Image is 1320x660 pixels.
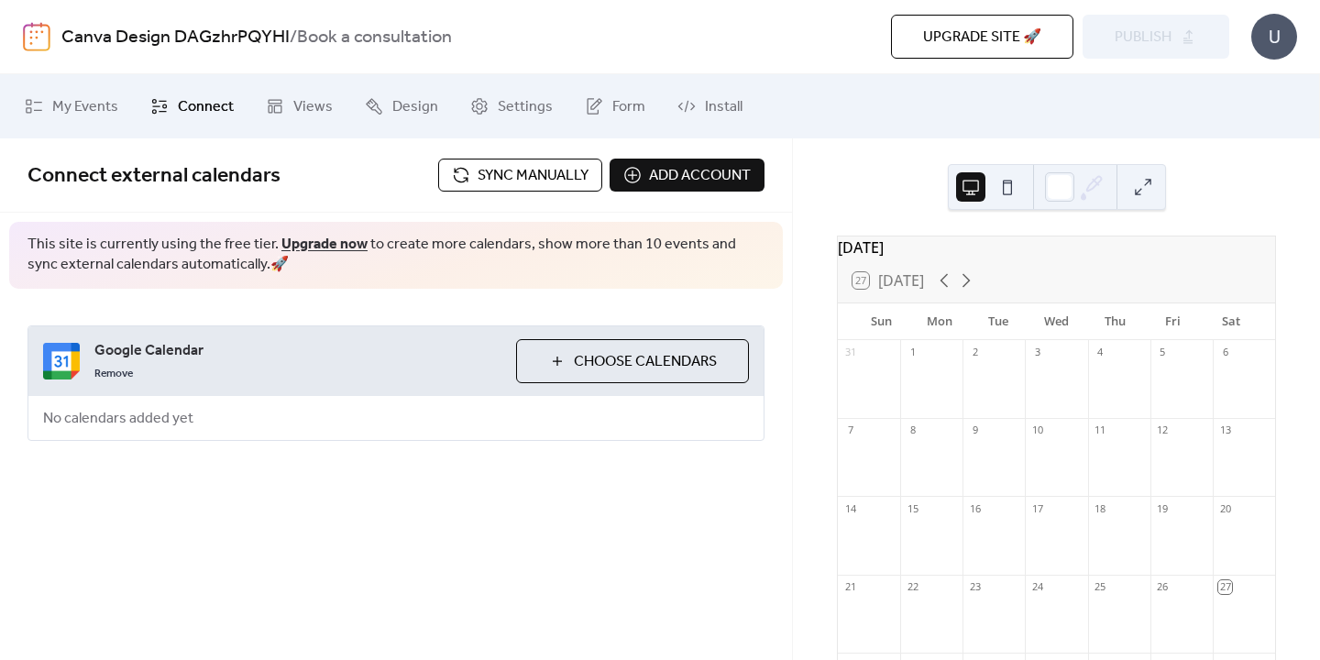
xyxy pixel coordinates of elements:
[252,82,346,131] a: Views
[906,580,919,594] div: 22
[891,15,1073,59] button: Upgrade site 🚀
[1218,580,1232,594] div: 27
[923,27,1041,49] span: Upgrade site 🚀
[11,82,132,131] a: My Events
[498,96,553,118] span: Settings
[1094,423,1107,437] div: 11
[649,165,751,187] span: Add account
[1156,346,1170,359] div: 5
[52,96,118,118] span: My Events
[61,20,290,55] a: Canva Design DAGzhrPQYHI
[28,397,208,441] span: No calendars added yet
[574,351,717,373] span: Choose Calendars
[1028,303,1086,340] div: Wed
[478,165,588,187] span: Sync manually
[456,82,566,131] a: Settings
[27,235,764,276] span: This site is currently using the free tier. to create more calendars, show more than 10 events an...
[1030,346,1044,359] div: 3
[281,230,368,258] a: Upgrade now
[178,96,234,118] span: Connect
[27,156,280,196] span: Connect external calendars
[137,82,247,131] a: Connect
[705,96,742,118] span: Install
[664,82,756,131] a: Install
[1144,303,1203,340] div: Fri
[43,343,80,379] img: google
[612,96,645,118] span: Form
[1094,580,1107,594] div: 25
[968,346,982,359] div: 2
[1156,580,1170,594] div: 26
[351,82,452,131] a: Design
[392,96,438,118] span: Design
[1156,423,1170,437] div: 12
[843,580,857,594] div: 21
[297,20,452,55] b: Book a consultation
[968,423,982,437] div: 9
[843,346,857,359] div: 31
[94,340,501,362] span: Google Calendar
[1085,303,1144,340] div: Thu
[1156,501,1170,515] div: 19
[1218,423,1232,437] div: 13
[968,580,982,594] div: 23
[843,423,857,437] div: 7
[906,346,919,359] div: 1
[1202,303,1260,340] div: Sat
[1094,346,1107,359] div: 4
[23,22,50,51] img: logo
[610,159,764,192] button: Add account
[1218,346,1232,359] div: 6
[911,303,970,340] div: Mon
[1030,501,1044,515] div: 17
[838,236,1275,258] div: [DATE]
[438,159,602,192] button: Sync manually
[1094,501,1107,515] div: 18
[1218,501,1232,515] div: 20
[293,96,333,118] span: Views
[1030,423,1044,437] div: 10
[969,303,1028,340] div: Tue
[843,501,857,515] div: 14
[1030,580,1044,594] div: 24
[94,367,133,381] span: Remove
[906,501,919,515] div: 15
[906,423,919,437] div: 8
[1251,14,1297,60] div: U
[290,20,297,55] b: /
[968,501,982,515] div: 16
[852,303,911,340] div: Sun
[571,82,659,131] a: Form
[516,339,749,383] button: Choose Calendars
